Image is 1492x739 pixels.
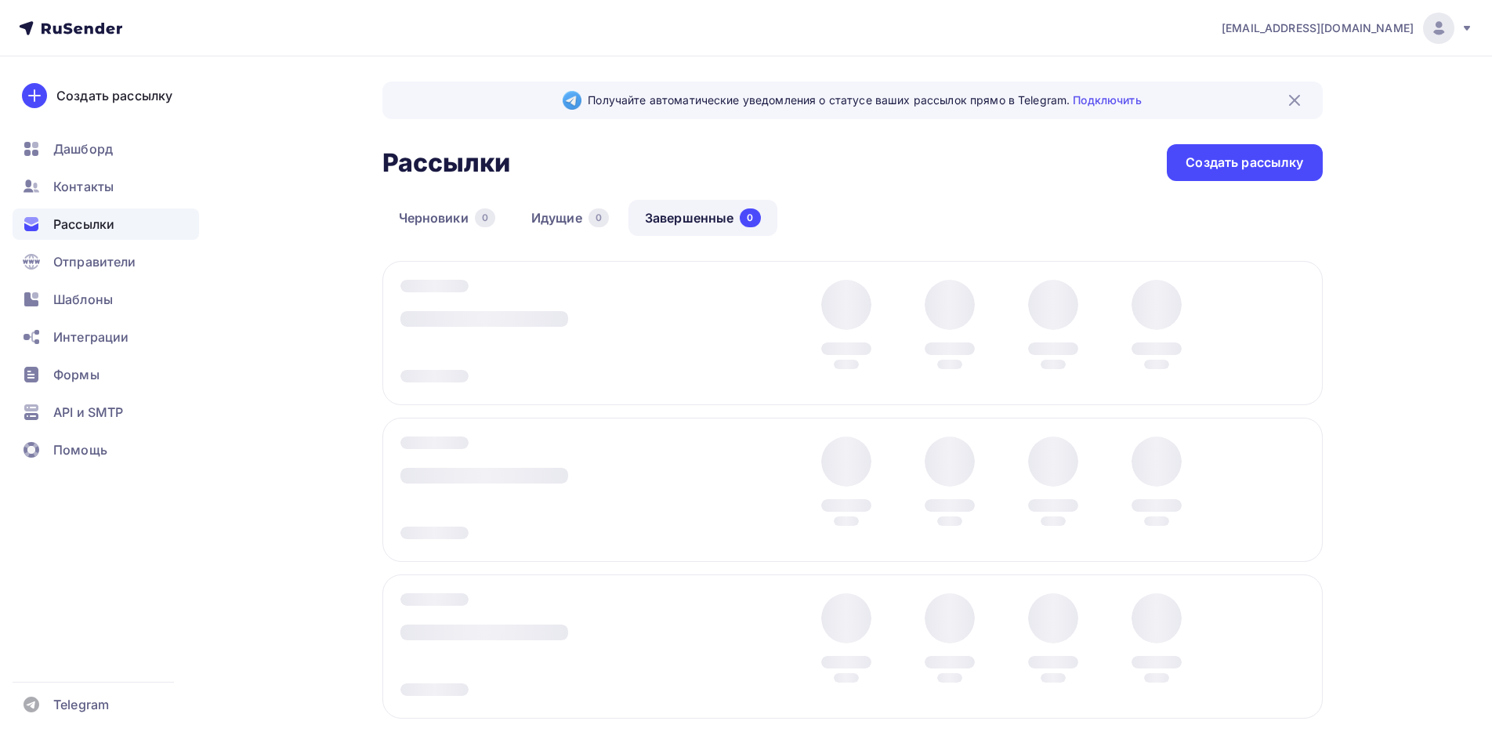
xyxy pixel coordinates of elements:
[53,403,123,422] span: API и SMTP
[1222,13,1473,44] a: [EMAIL_ADDRESS][DOMAIN_NAME]
[53,695,109,714] span: Telegram
[53,215,114,234] span: Рассылки
[588,92,1141,108] span: Получайте автоматические уведомления о статусе ваших рассылок прямо в Telegram.
[53,440,107,459] span: Помощь
[382,147,511,179] h2: Рассылки
[628,200,777,236] a: Завершенные0
[1073,93,1141,107] a: Подключить
[53,290,113,309] span: Шаблоны
[53,365,100,384] span: Формы
[13,359,199,390] a: Формы
[13,133,199,165] a: Дашборд
[1186,154,1303,172] div: Создать рассылку
[475,208,495,227] div: 0
[13,284,199,315] a: Шаблоны
[53,328,129,346] span: Интеграции
[56,86,172,105] div: Создать рассылку
[13,208,199,240] a: Рассылки
[515,200,625,236] a: Идущие0
[53,177,114,196] span: Контакты
[382,200,512,236] a: Черновики0
[1222,20,1414,36] span: [EMAIL_ADDRESS][DOMAIN_NAME]
[13,246,199,277] a: Отправители
[588,208,609,227] div: 0
[740,208,760,227] div: 0
[53,252,136,271] span: Отправители
[13,171,199,202] a: Контакты
[563,91,581,110] img: Telegram
[53,139,113,158] span: Дашборд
